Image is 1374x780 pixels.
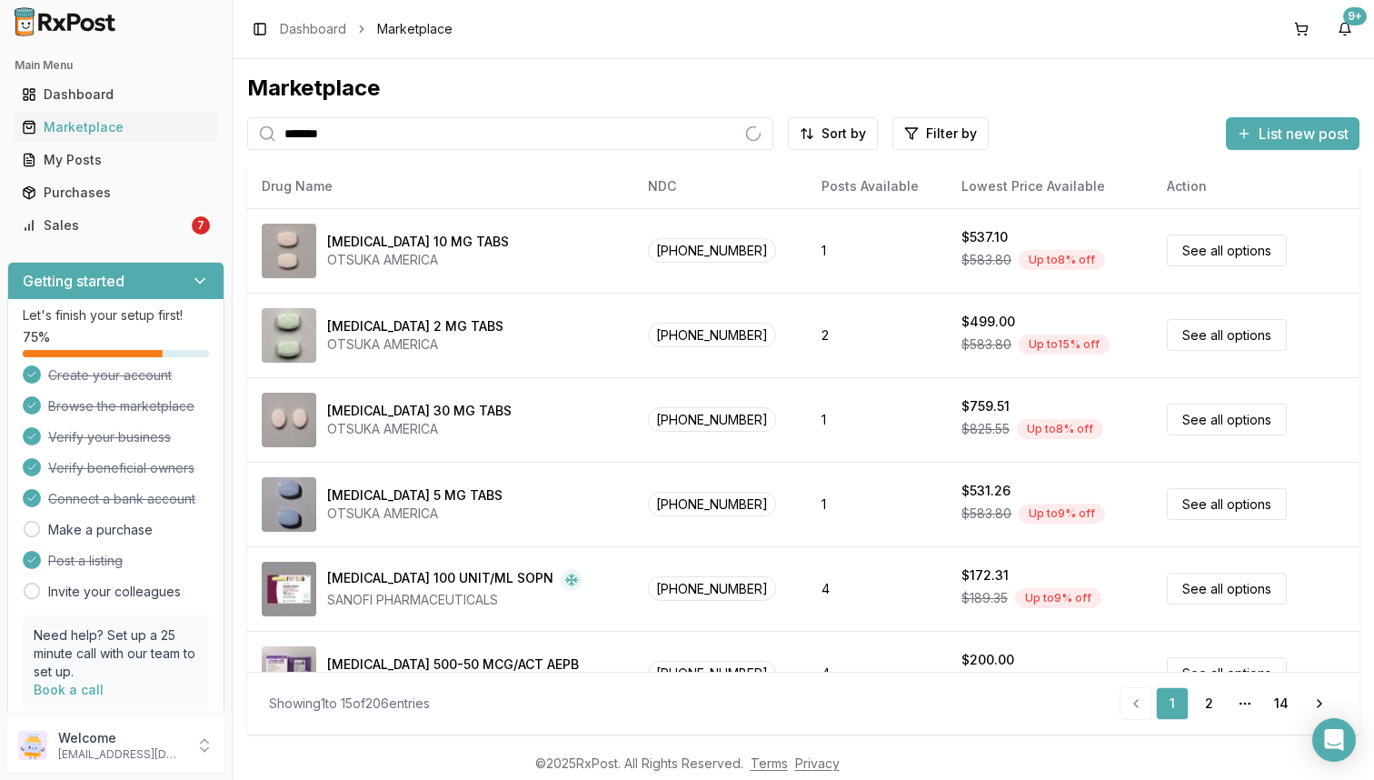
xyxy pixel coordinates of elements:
[327,420,512,438] div: OTSUKA AMERICA
[1017,419,1103,439] div: Up to 8 % off
[15,209,217,242] a: Sales7
[262,393,316,447] img: Abilify 30 MG TABS
[22,184,210,202] div: Purchases
[15,58,217,73] h2: Main Menu
[262,308,316,363] img: Abilify 2 MG TABS
[23,328,50,346] span: 75 %
[327,505,503,523] div: OTSUKA AMERICA
[1167,657,1287,689] a: See all options
[18,731,47,760] img: User avatar
[1167,488,1287,520] a: See all options
[1156,687,1189,720] a: 1
[961,651,1014,669] div: $200.00
[58,729,184,747] p: Welcome
[807,208,947,293] td: 1
[280,20,346,38] a: Dashboard
[1226,117,1359,150] button: List new post
[7,80,224,109] button: Dashboard
[807,462,947,546] td: 1
[1343,7,1367,25] div: 9+
[1167,319,1287,351] a: See all options
[23,270,124,292] h3: Getting started
[961,251,1011,269] span: $583.80
[34,682,104,697] a: Book a call
[262,646,316,701] img: Advair Diskus 500-50 MCG/ACT AEPB
[788,117,878,150] button: Sort by
[7,145,224,175] button: My Posts
[48,459,194,477] span: Verify beneficial owners
[1015,588,1101,608] div: Up to 9 % off
[48,583,181,601] a: Invite your colleagues
[961,335,1011,354] span: $583.80
[1312,718,1356,762] div: Open Intercom Messenger
[15,176,217,209] a: Purchases
[807,546,947,631] td: 4
[807,377,947,462] td: 1
[48,552,123,570] span: Post a listing
[961,397,1010,415] div: $759.51
[48,366,172,385] span: Create your account
[648,661,776,685] span: [PHONE_NUMBER]
[961,482,1011,500] div: $531.26
[1167,573,1287,605] a: See all options
[648,576,776,601] span: [PHONE_NUMBER]
[961,420,1010,438] span: $825.55
[7,113,224,142] button: Marketplace
[1167,404,1287,435] a: See all options
[947,165,1152,208] th: Lowest Price Available
[247,74,1359,103] div: Marketplace
[7,211,224,240] button: Sales7
[961,566,1009,585] div: $172.31
[1019,504,1105,524] div: Up to 9 % off
[961,228,1008,246] div: $537.10
[1265,687,1298,720] a: 14
[1167,235,1287,266] a: See all options
[58,747,184,762] p: [EMAIL_ADDRESS][DOMAIN_NAME]
[648,238,776,263] span: [PHONE_NUMBER]
[1259,123,1349,145] span: List new post
[751,755,788,771] a: Terms
[327,335,503,354] div: OTSUKA AMERICA
[48,490,195,508] span: Connect a bank account
[648,323,776,347] span: [PHONE_NUMBER]
[327,233,509,251] div: [MEDICAL_DATA] 10 MG TABS
[807,293,947,377] td: 2
[327,317,503,335] div: [MEDICAL_DATA] 2 MG TABS
[961,589,1008,607] span: $189.35
[633,165,807,208] th: NDC
[15,144,217,176] a: My Posts
[1019,335,1110,355] div: Up to 15 % off
[821,125,866,143] span: Sort by
[280,20,453,38] nav: breadcrumb
[648,492,776,516] span: [PHONE_NUMBER]
[892,117,989,150] button: Filter by
[15,78,217,111] a: Dashboard
[807,165,947,208] th: Posts Available
[262,477,316,532] img: Abilify 5 MG TABS
[48,397,194,415] span: Browse the marketplace
[648,407,776,432] span: [PHONE_NUMBER]
[7,7,124,36] img: RxPost Logo
[1152,165,1359,208] th: Action
[192,216,210,235] div: 7
[807,631,947,715] td: 4
[327,655,579,674] div: [MEDICAL_DATA] 500-50 MCG/ACT AEPB
[327,591,582,609] div: SANOFI PHARMACEUTICALS
[7,178,224,207] button: Purchases
[327,251,509,269] div: OTSUKA AMERICA
[23,306,209,325] p: Let's finish your setup first!
[22,216,188,235] div: Sales
[22,118,210,136] div: Marketplace
[262,224,316,278] img: Abilify 10 MG TABS
[1192,687,1225,720] a: 2
[1019,250,1105,270] div: Up to 8 % off
[15,111,217,144] a: Marketplace
[1120,687,1338,720] nav: pagination
[926,125,977,143] span: Filter by
[48,428,171,446] span: Verify your business
[327,486,503,505] div: [MEDICAL_DATA] 5 MG TABS
[1301,687,1338,720] a: Go to next page
[327,569,553,591] div: [MEDICAL_DATA] 100 UNIT/ML SOPN
[961,313,1015,331] div: $499.00
[262,562,316,616] img: Admelog SoloStar 100 UNIT/ML SOPN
